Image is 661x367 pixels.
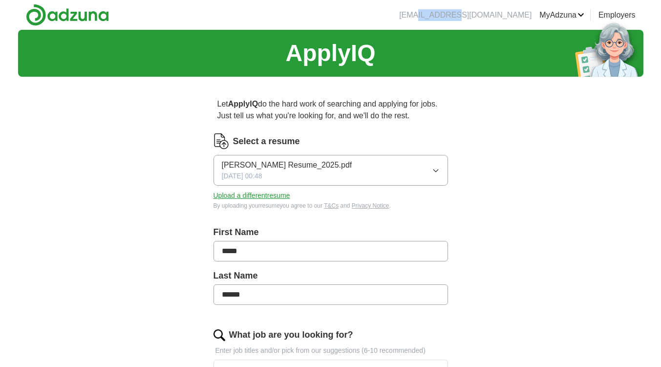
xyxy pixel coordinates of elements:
label: Select a resume [233,135,300,148]
button: [PERSON_NAME] Resume_2025.pdf[DATE] 00:48 [213,155,448,186]
p: Let do the hard work of searching and applying for jobs. Just tell us what you're looking for, an... [213,94,448,126]
img: search.png [213,329,225,341]
li: [EMAIL_ADDRESS][DOMAIN_NAME] [399,9,532,21]
p: Enter job titles and/or pick from our suggestions (6-10 recommended) [213,345,448,356]
a: T&Cs [324,202,339,209]
label: What job are you looking for? [229,328,353,342]
a: Employers [598,9,636,21]
strong: ApplyIQ [228,100,258,108]
span: [PERSON_NAME] Resume_2025.pdf [222,159,352,171]
label: Last Name [213,269,448,282]
span: [DATE] 00:48 [222,171,262,181]
img: Adzuna logo [26,4,109,26]
label: First Name [213,226,448,239]
button: Upload a differentresume [213,191,290,201]
img: CV Icon [213,133,229,149]
h1: ApplyIQ [285,36,375,71]
div: By uploading your resume you agree to our and . [213,201,448,210]
a: MyAdzuna [539,9,584,21]
a: Privacy Notice [352,202,389,209]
